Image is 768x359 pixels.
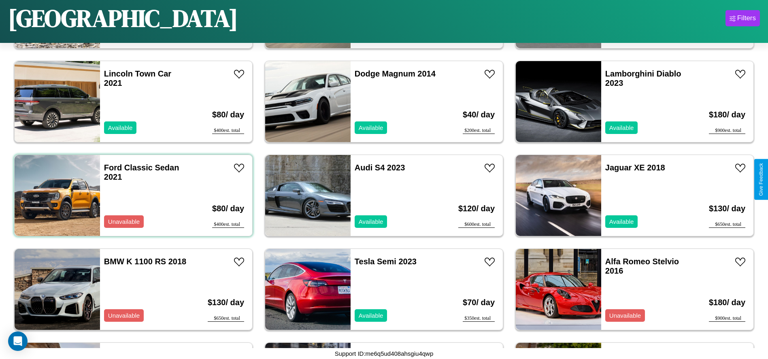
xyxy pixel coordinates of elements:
[605,257,679,275] a: Alfa Romeo Stelvio 2016
[104,257,186,266] a: BMW K 1100 RS 2018
[108,216,140,227] p: Unavailable
[709,221,745,228] div: $ 650 est. total
[709,290,745,315] h3: $ 180 / day
[208,315,244,322] div: $ 650 est. total
[108,122,133,133] p: Available
[108,310,140,321] p: Unavailable
[609,310,641,321] p: Unavailable
[335,348,434,359] p: Support ID: me6q5ud408ahsgiu4qwp
[212,221,244,228] div: $ 400 est. total
[758,163,764,196] div: Give Feedback
[212,196,244,221] h3: $ 80 / day
[359,216,383,227] p: Available
[605,69,681,87] a: Lamborghini Diablo 2023
[458,221,495,228] div: $ 600 est. total
[609,216,634,227] p: Available
[609,122,634,133] p: Available
[463,102,495,127] h3: $ 40 / day
[212,127,244,134] div: $ 400 est. total
[104,163,179,181] a: Ford Classic Sedan 2021
[458,196,495,221] h3: $ 120 / day
[463,315,495,322] div: $ 350 est. total
[359,122,383,133] p: Available
[208,290,244,315] h3: $ 130 / day
[463,290,495,315] h3: $ 70 / day
[709,196,745,221] h3: $ 130 / day
[709,315,745,322] div: $ 900 est. total
[104,69,171,87] a: Lincoln Town Car 2021
[355,69,436,78] a: Dodge Magnum 2014
[709,102,745,127] h3: $ 180 / day
[709,127,745,134] div: $ 900 est. total
[212,102,244,127] h3: $ 80 / day
[355,163,405,172] a: Audi S4 2023
[355,257,417,266] a: Tesla Semi 2023
[725,10,760,26] button: Filters
[8,2,238,35] h1: [GEOGRAPHIC_DATA]
[463,127,495,134] div: $ 200 est. total
[737,14,756,22] div: Filters
[359,310,383,321] p: Available
[8,331,28,351] div: Open Intercom Messenger
[605,163,665,172] a: Jaguar XE 2018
